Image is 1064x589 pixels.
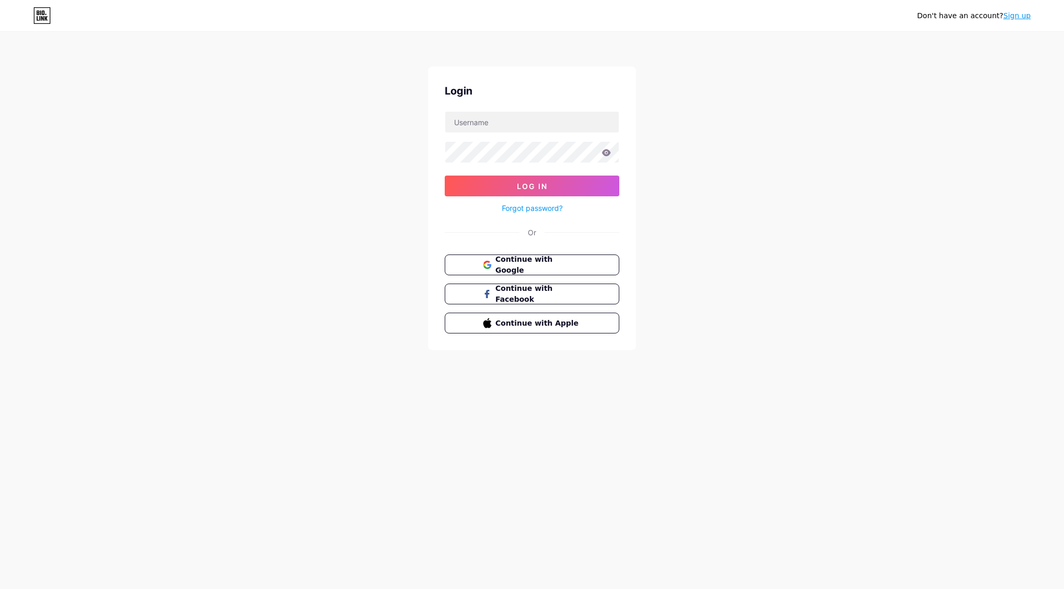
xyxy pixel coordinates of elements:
[445,176,619,196] button: Log In
[445,313,619,333] button: Continue with Apple
[496,254,581,276] span: Continue with Google
[445,284,619,304] button: Continue with Facebook
[496,318,581,329] span: Continue with Apple
[445,255,619,275] button: Continue with Google
[917,10,1031,21] div: Don't have an account?
[528,227,536,238] div: Or
[1003,11,1031,20] a: Sign up
[502,203,563,213] a: Forgot password?
[517,182,548,191] span: Log In
[496,283,581,305] span: Continue with Facebook
[445,112,619,132] input: Username
[445,83,619,99] div: Login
